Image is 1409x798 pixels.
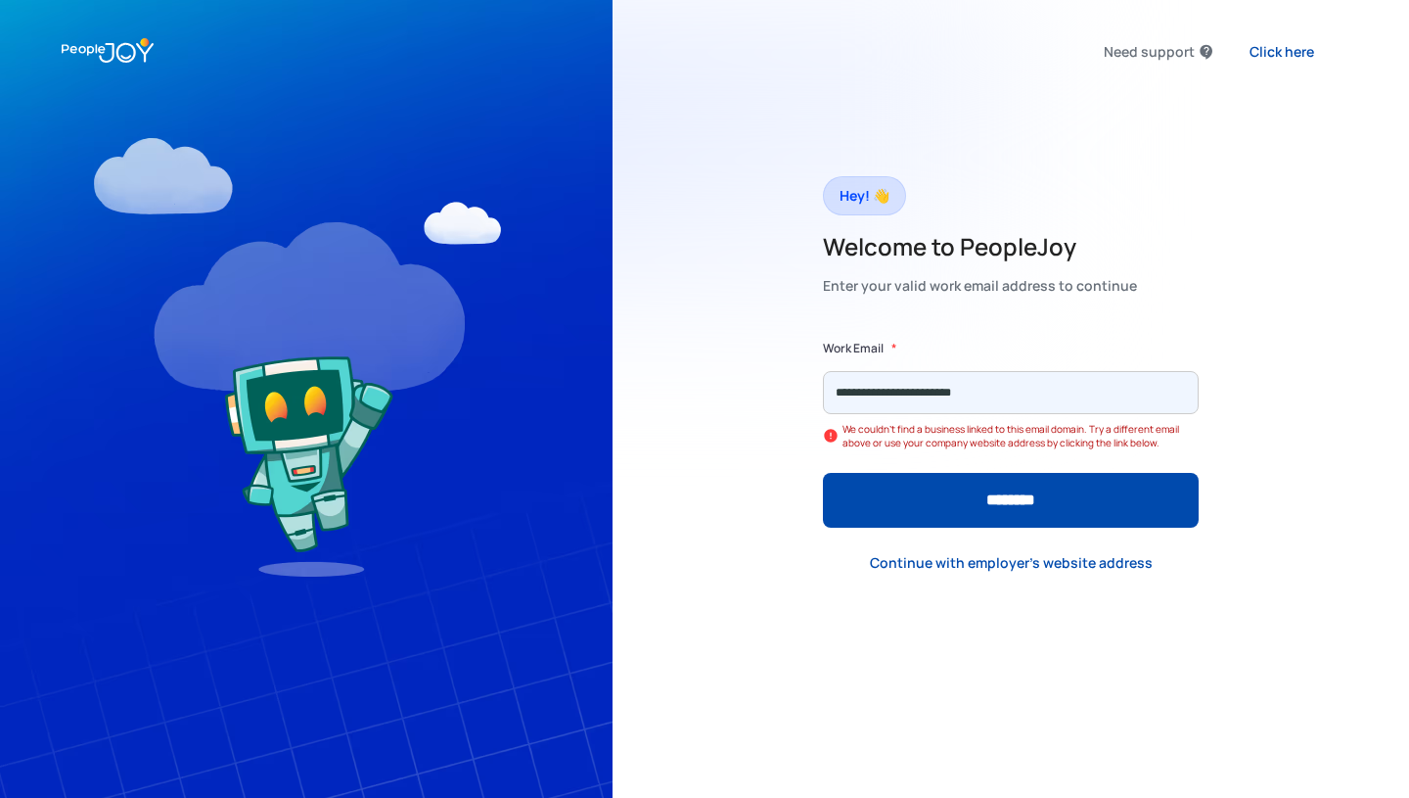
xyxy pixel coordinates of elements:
[854,542,1168,583] a: Continue with employer's website address
[870,553,1153,573] div: Continue with employer's website address
[1104,38,1195,66] div: Need support
[1250,42,1314,62] div: Click here
[823,231,1137,262] h2: Welcome to PeopleJoy
[840,182,889,210] div: Hey! 👋
[842,422,1199,449] div: We couldn't find a business linked to this email domain. Try a different email above or use your ...
[1234,32,1330,72] a: Click here
[823,272,1137,300] div: Enter your valid work email address to continue
[823,339,884,358] label: Work Email
[823,339,1199,528] form: Form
